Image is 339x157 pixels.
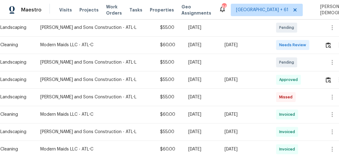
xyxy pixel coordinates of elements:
div: Cleaning [0,146,30,152]
button: Review Icon [325,72,332,87]
div: Landscaping [0,59,30,65]
span: Geo Assignments [181,4,211,16]
div: $60.00 [160,146,178,152]
div: $55.00 [160,59,178,65]
div: Modern Maids LLC - ATL-C [40,111,150,118]
span: Approved [279,77,300,83]
span: Tasks [129,8,142,12]
span: Invoiced [279,129,297,135]
img: Review Icon [326,42,331,48]
span: Maestro [21,7,42,13]
span: Pending [279,59,297,65]
div: [DATE] [225,111,266,118]
div: $55.00 [160,25,178,31]
div: [DATE] [188,77,215,83]
span: Work Orders [106,4,122,16]
span: Properties [150,7,174,13]
div: $55.00 [160,94,178,100]
div: Landscaping [0,25,30,31]
div: $60.00 [160,42,178,48]
div: Modern Maids LLC - ATL-C [40,42,150,48]
div: [DATE] [188,25,215,31]
img: Review Icon [326,77,331,83]
span: [GEOGRAPHIC_DATA] + 61 [236,7,288,13]
div: Modern Maids LLC - ATL-C [40,146,150,152]
div: [DATE] [225,146,266,152]
div: [DATE] [188,111,215,118]
div: [DATE] [188,129,215,135]
div: [PERSON_NAME] and Sons Construction - ATL-L [40,94,150,100]
span: Pending [279,25,297,31]
div: $55.00 [160,129,178,135]
div: [DATE] [225,77,266,83]
button: Review Icon [325,38,332,52]
div: [PERSON_NAME] and Sons Construction - ATL-L [40,59,150,65]
div: Landscaping [0,94,30,100]
span: Needs Review [279,42,309,48]
span: Invoiced [279,146,297,152]
div: Landscaping [0,129,30,135]
div: Cleaning [0,111,30,118]
span: Projects [79,7,99,13]
div: [PERSON_NAME] and Sons Construction - ATL-L [40,129,150,135]
div: [DATE] [188,146,215,152]
div: $60.00 [160,111,178,118]
div: Landscaping [0,77,30,83]
div: 841 [222,4,226,10]
div: [DATE] [225,129,266,135]
span: Visits [59,7,72,13]
div: [PERSON_NAME] and Sons Construction - ATL-L [40,77,150,83]
div: [DATE] [225,42,266,48]
div: [PERSON_NAME] and Sons Construction - ATL-L [40,25,150,31]
span: Invoiced [279,111,297,118]
div: [DATE] [188,59,215,65]
div: $55.00 [160,77,178,83]
div: Cleaning [0,42,30,48]
span: Missed [279,94,295,100]
div: [DATE] [188,42,215,48]
div: [DATE] [188,94,215,100]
